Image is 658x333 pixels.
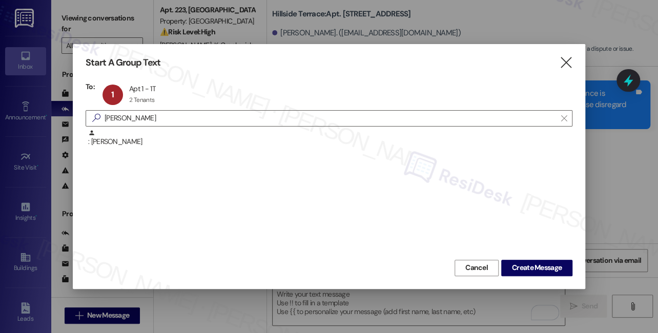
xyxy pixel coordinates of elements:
input: Search for any contact or apartment [105,111,556,126]
div: : [PERSON_NAME] [88,129,572,147]
h3: Start A Group Text [86,57,160,69]
i:  [88,113,105,123]
i:  [559,57,572,68]
button: Cancel [455,260,499,276]
button: Create Message [501,260,572,276]
span: Create Message [512,262,562,273]
div: Apt 1 - 1T [129,84,156,93]
button: Clear text [556,111,572,126]
div: : [PERSON_NAME] [86,129,572,155]
span: Cancel [465,262,488,273]
span: 1 [111,89,114,100]
div: 2 Tenants [129,96,155,104]
h3: To: [86,82,95,91]
i:  [561,114,566,122]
